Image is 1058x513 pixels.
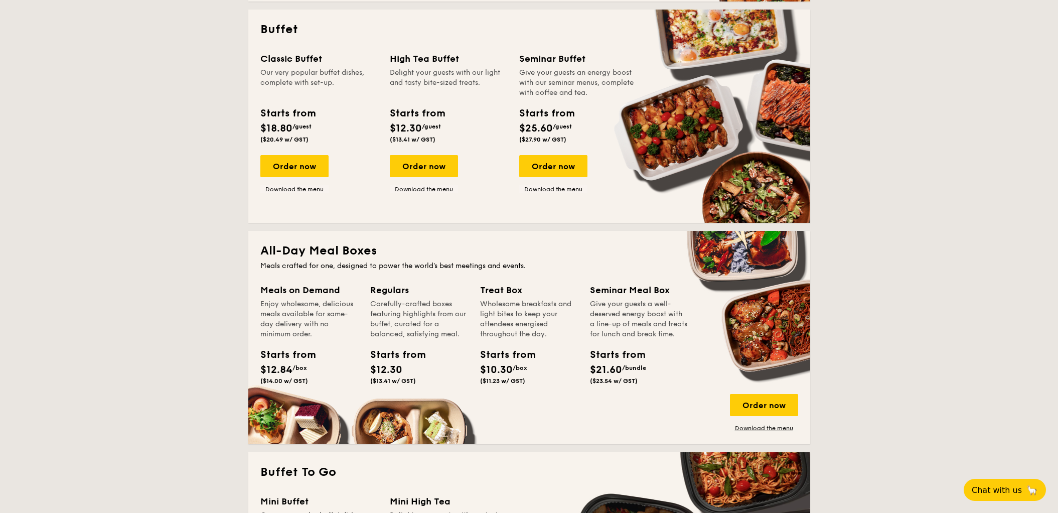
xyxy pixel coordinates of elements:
[260,22,798,38] h2: Buffet
[1026,484,1038,496] span: 🦙
[519,155,587,177] div: Order now
[370,377,416,384] span: ($13.41 w/ GST)
[260,155,329,177] div: Order now
[292,123,312,130] span: /guest
[260,377,308,384] span: ($14.00 w/ GST)
[370,347,415,362] div: Starts from
[292,364,307,371] span: /box
[590,377,638,384] span: ($23.54 w/ GST)
[260,283,358,297] div: Meals on Demand
[590,347,635,362] div: Starts from
[260,68,378,98] div: Our very popular buffet dishes, complete with set-up.
[590,283,688,297] div: Seminar Meal Box
[730,394,798,416] div: Order now
[260,52,378,66] div: Classic Buffet
[260,122,292,135] span: $18.80
[480,347,525,362] div: Starts from
[730,424,798,432] a: Download the menu
[519,106,574,121] div: Starts from
[260,106,315,121] div: Starts from
[553,123,572,130] span: /guest
[260,464,798,480] h2: Buffet To Go
[260,136,309,143] span: ($20.49 w/ GST)
[370,364,402,376] span: $12.30
[370,283,468,297] div: Regulars
[260,243,798,259] h2: All-Day Meal Boxes
[390,136,435,143] span: ($13.41 w/ GST)
[390,122,422,135] span: $12.30
[519,52,637,66] div: Seminar Buffet
[480,299,578,339] div: Wholesome breakfasts and light bites to keep your attendees energised throughout the day.
[260,299,358,339] div: Enjoy wholesome, delicious meals available for same-day delivery with no minimum order.
[390,185,458,193] a: Download the menu
[480,283,578,297] div: Treat Box
[480,377,525,384] span: ($11.23 w/ GST)
[390,155,458,177] div: Order now
[390,106,444,121] div: Starts from
[972,485,1022,495] span: Chat with us
[260,347,306,362] div: Starts from
[590,364,622,376] span: $21.60
[370,299,468,339] div: Carefully-crafted boxes featuring highlights from our buffet, curated for a balanced, satisfying ...
[260,185,329,193] a: Download the menu
[513,364,527,371] span: /box
[390,68,507,98] div: Delight your guests with our light and tasty bite-sized treats.
[480,364,513,376] span: $10.30
[390,494,507,508] div: Mini High Tea
[622,364,646,371] span: /bundle
[260,494,378,508] div: Mini Buffet
[590,299,688,339] div: Give your guests a well-deserved energy boost with a line-up of meals and treats for lunch and br...
[519,185,587,193] a: Download the menu
[519,122,553,135] span: $25.60
[519,68,637,98] div: Give your guests an energy boost with our seminar menus, complete with coffee and tea.
[260,261,798,271] div: Meals crafted for one, designed to power the world's best meetings and events.
[260,364,292,376] span: $12.84
[519,136,566,143] span: ($27.90 w/ GST)
[964,479,1046,501] button: Chat with us🦙
[390,52,507,66] div: High Tea Buffet
[422,123,441,130] span: /guest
